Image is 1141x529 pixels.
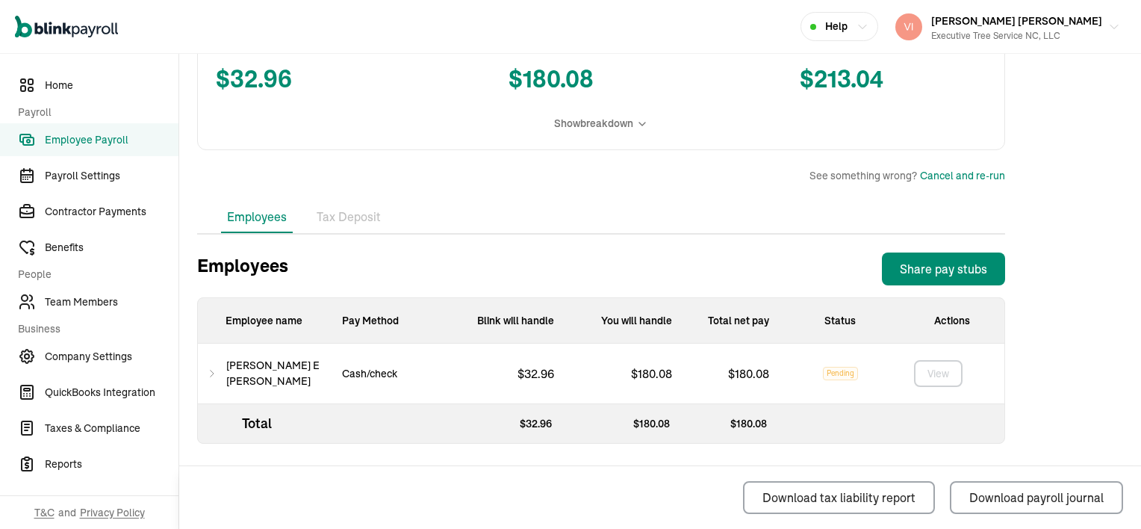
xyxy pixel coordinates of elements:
span: Payroll Settings [45,168,178,184]
span: Show breakdown [554,116,633,132]
span: Pending [823,367,858,380]
p: $ 180.08 [716,365,769,383]
span: $ 213.04 [800,62,986,98]
button: Download payroll journal [950,481,1123,514]
span: Employee Payroll [45,132,178,148]
span: $ 180.08 [509,62,695,98]
li: Tax Deposit [311,202,387,233]
p: Blink will handle [448,298,566,344]
div: Total net pay [684,298,781,344]
div: Actions [899,298,1004,344]
span: Contractor Payments [45,204,178,220]
p: Cash/check [330,366,409,382]
p: $ 32.96 [449,404,567,443]
div: You will handle [566,298,684,344]
p: $ 180.08 [567,404,685,443]
span: [PERSON_NAME] [PERSON_NAME] [931,14,1102,28]
p: Total [198,404,331,443]
h3: Employees [197,253,288,285]
button: Cancel and re-run [920,168,1005,184]
button: Download tax liability report [743,481,935,514]
p: Pay Method [330,298,448,344]
p: $ 180.08 [685,404,782,443]
span: Taxes & Compliance [45,421,178,436]
div: View [927,366,949,382]
button: [PERSON_NAME] [PERSON_NAME]Executive Tree Service NC, LLC [889,8,1126,46]
div: Executive Tree Service NC, LLC [931,29,1102,43]
button: Share pay stubs [882,253,1005,285]
span: Company Settings [45,349,178,365]
span: Payroll [18,105,170,120]
div: Download tax liability report [762,489,915,507]
span: See something wrong? [809,168,917,184]
li: Employees [221,202,293,233]
span: Privacy Policy [80,505,145,520]
button: View [914,360,963,387]
span: Reports [45,457,178,472]
p: Employee name [198,298,330,344]
div: Download payroll journal [969,489,1104,507]
span: Help [825,19,848,34]
p: $ 32.96 [506,365,566,383]
span: People [18,267,170,282]
button: Help [800,12,878,41]
span: Business [18,321,170,337]
span: QuickBooks Integration [45,385,178,400]
span: Benefits [45,240,178,256]
span: T&C [34,505,55,520]
iframe: Chat Widget [1066,457,1141,529]
span: [PERSON_NAME] E [PERSON_NAME] [226,358,330,389]
div: Status [781,298,899,344]
nav: Global [15,5,118,49]
span: Home [45,78,178,93]
span: $ 32.96 [216,62,402,98]
p: $ 180.08 [619,365,684,383]
span: Team Members [45,294,178,310]
div: Share pay stubs [900,260,987,278]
